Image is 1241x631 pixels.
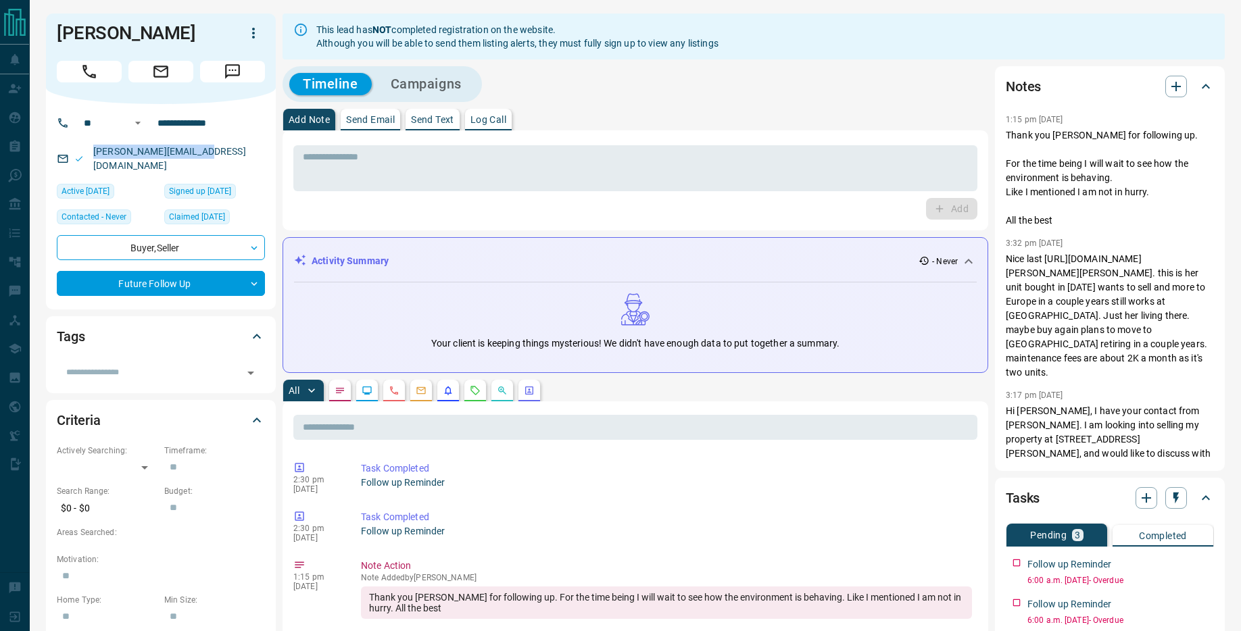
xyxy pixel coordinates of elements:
p: Min Size: [164,594,265,606]
div: Mon Jan 27 2025 [164,209,265,228]
button: Timeline [289,73,372,95]
div: Mon Jan 27 2025 [164,184,265,203]
svg: Lead Browsing Activity [362,385,372,396]
span: Contacted - Never [62,210,126,224]
p: Log Call [470,115,506,124]
p: Add Note [289,115,330,124]
p: 2:30 pm [293,475,341,484]
p: Budget: [164,485,265,497]
p: Timeframe: [164,445,265,457]
p: Actively Searching: [57,445,157,457]
div: Buyer , Seller [57,235,265,260]
p: Hi [PERSON_NAME], I have your contact from [PERSON_NAME]. I am looking into selling my property a... [1006,404,1214,489]
svg: Opportunities [497,385,508,396]
button: Open [130,115,146,131]
p: Send Email [346,115,395,124]
p: 1:15 pm [293,572,341,582]
p: Follow up Reminder [361,476,972,490]
svg: Listing Alerts [443,385,454,396]
p: 6:00 a.m. [DATE] - Overdue [1027,614,1214,626]
p: Activity Summary [312,254,389,268]
button: Open [241,363,260,382]
p: Follow up Reminder [1027,557,1111,572]
h2: Criteria [57,409,101,431]
svg: Notes [335,385,345,396]
svg: Emails [416,385,427,396]
p: $0 - $0 [57,497,157,520]
p: Follow up Reminder [1027,597,1111,611]
p: Pending [1030,530,1067,540]
p: Follow up Reminder [361,524,972,538]
button: Campaigns [377,73,475,95]
svg: Email Valid [74,154,84,163]
p: Nice last [URL][DOMAIN_NAME][PERSON_NAME][PERSON_NAME]. this is her unit bought in [DATE] wants t... [1006,252,1214,380]
div: Mon Jan 27 2025 [57,184,157,203]
h2: Tags [57,326,84,347]
p: Send Text [411,115,454,124]
p: Your client is keeping things mysterious! We didn't have enough data to put together a summary. [431,336,839,351]
span: Email [128,61,193,82]
div: Notes [1006,70,1214,103]
p: 1:15 pm [DATE] [1006,115,1063,124]
p: 3 [1075,530,1080,540]
p: 3:17 pm [DATE] [1006,390,1063,400]
p: Thank you [PERSON_NAME] for following up. For the time being I will wait to see how the environme... [1006,128,1214,228]
div: Future Follow Up [57,271,265,296]
span: Signed up [DATE] [169,184,231,198]
svg: Agent Actions [524,385,535,396]
div: This lead has completed registration on the website. Although you will be able to send them listi... [316,18,719,55]
p: 6:00 a.m. [DATE] - Overdue [1027,574,1214,586]
div: Thank you [PERSON_NAME] for following up. For the time being I will wait to see how the environme... [361,586,972,619]
svg: Calls [389,385,399,396]
h2: Tasks [1006,487,1040,509]
span: Call [57,61,122,82]
div: Tags [57,320,265,353]
p: 3:32 pm [DATE] [1006,238,1063,248]
span: Message [200,61,265,82]
svg: Requests [470,385,481,396]
p: Home Type: [57,594,157,606]
h1: [PERSON_NAME] [57,22,222,44]
p: 2:30 pm [293,524,341,533]
span: Claimed [DATE] [169,210,225,224]
p: Task Completed [361,510,972,524]
p: [DATE] [293,582,341,591]
p: [DATE] [293,484,341,494]
p: Completed [1139,531,1187,540]
h2: Notes [1006,76,1041,97]
div: Tasks [1006,482,1214,514]
a: [PERSON_NAME][EMAIL_ADDRESS][DOMAIN_NAME] [93,146,246,171]
p: All [289,386,299,395]
p: [DATE] [293,533,341,542]
strong: NOT [372,24,391,35]
p: Task Completed [361,461,972,476]
div: Activity Summary- Never [294,249,977,274]
span: Active [DATE] [62,184,109,198]
p: Motivation: [57,553,265,565]
p: Note Added by [PERSON_NAME] [361,573,972,582]
p: Search Range: [57,485,157,497]
p: Areas Searched: [57,526,265,538]
div: Criteria [57,404,265,436]
p: - Never [932,255,958,268]
p: Note Action [361,559,972,573]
